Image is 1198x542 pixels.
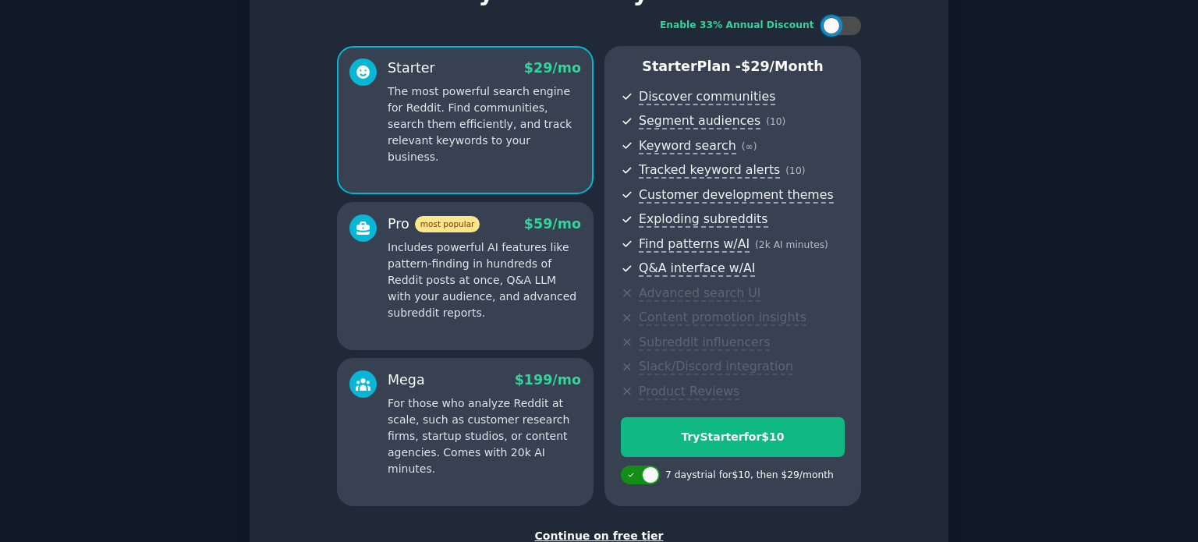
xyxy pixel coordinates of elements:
button: TryStarterfor$10 [621,417,845,457]
div: Starter [388,58,435,78]
span: Find patterns w/AI [639,236,750,253]
span: Exploding subreddits [639,211,767,228]
p: Starter Plan - [621,57,845,76]
span: $ 59 /mo [524,216,581,232]
span: Customer development themes [639,187,834,204]
span: Q&A interface w/AI [639,260,755,277]
div: Mega [388,370,425,390]
span: Keyword search [639,138,736,154]
span: $ 29 /month [741,58,824,74]
span: ( 2k AI minutes ) [755,239,828,250]
span: ( 10 ) [766,116,785,127]
span: Advanced search UI [639,285,760,302]
span: $ 199 /mo [515,372,581,388]
span: $ 29 /mo [524,60,581,76]
span: Subreddit influencers [639,335,770,351]
span: Product Reviews [639,384,739,400]
span: Tracked keyword alerts [639,162,780,179]
p: For those who analyze Reddit at scale, such as customer research firms, startup studios, or conte... [388,395,581,477]
span: ( ∞ ) [742,141,757,152]
div: Pro [388,214,480,234]
div: 7 days trial for $10 , then $ 29 /month [665,469,834,483]
p: Includes powerful AI features like pattern-finding in hundreds of Reddit posts at once, Q&A LLM w... [388,239,581,321]
span: most popular [415,216,480,232]
span: Segment audiences [639,113,760,129]
div: Enable 33% Annual Discount [660,19,814,33]
span: Slack/Discord integration [639,359,793,375]
div: Try Starter for $10 [622,429,844,445]
span: Content promotion insights [639,310,806,326]
span: ( 10 ) [785,165,805,176]
p: The most powerful search engine for Reddit. Find communities, search them efficiently, and track ... [388,83,581,165]
span: Discover communities [639,89,775,105]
